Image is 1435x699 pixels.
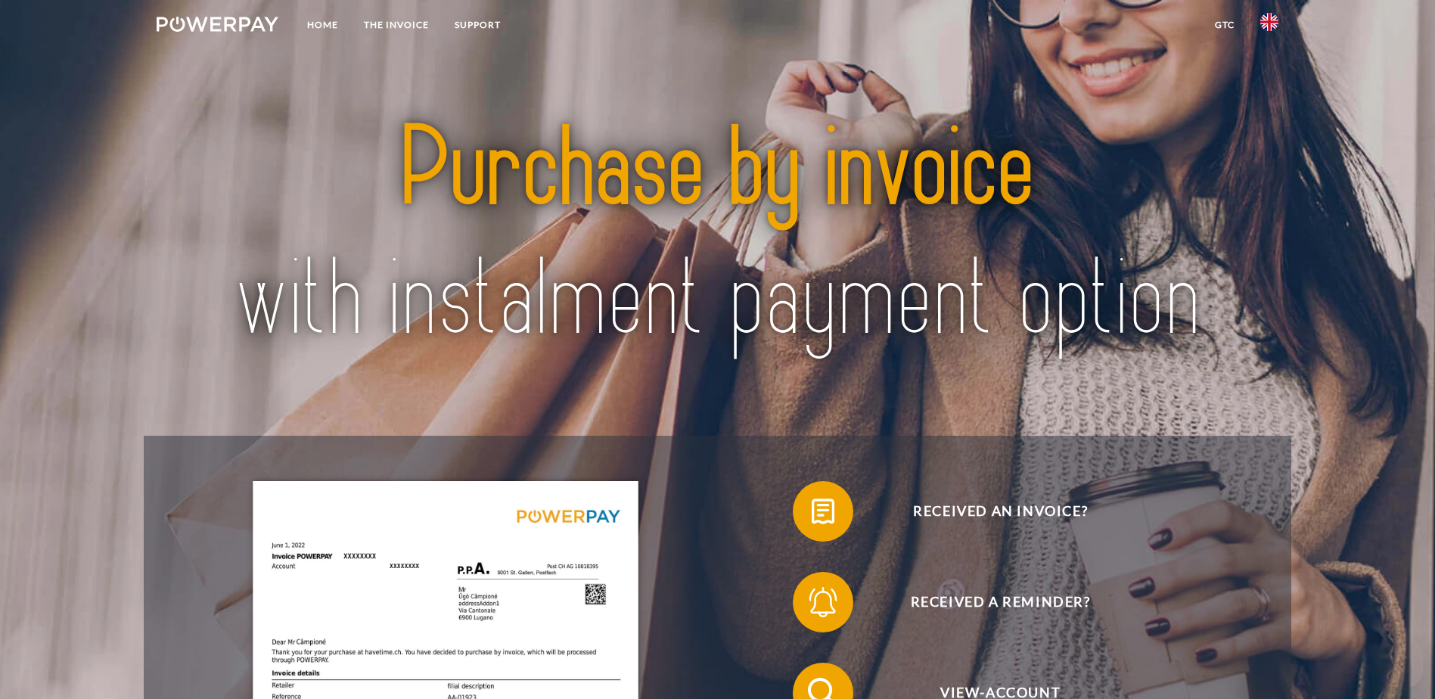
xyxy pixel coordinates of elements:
[804,583,842,621] img: qb_bell.svg
[1260,13,1278,31] img: en
[815,481,1185,542] span: Received an invoice?
[1202,11,1247,39] a: GTC
[1374,638,1423,687] iframe: Button to launch messaging window
[157,17,278,32] img: logo-powerpay-white.svg
[804,492,842,530] img: qb_bill.svg
[815,572,1185,632] span: Received a reminder?
[793,572,1186,632] button: Received a reminder?
[442,11,514,39] a: Support
[793,481,1186,542] button: Received an invoice?
[294,11,351,39] a: Home
[212,70,1223,399] img: title-powerpay_en.svg
[351,11,442,39] a: THE INVOICE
